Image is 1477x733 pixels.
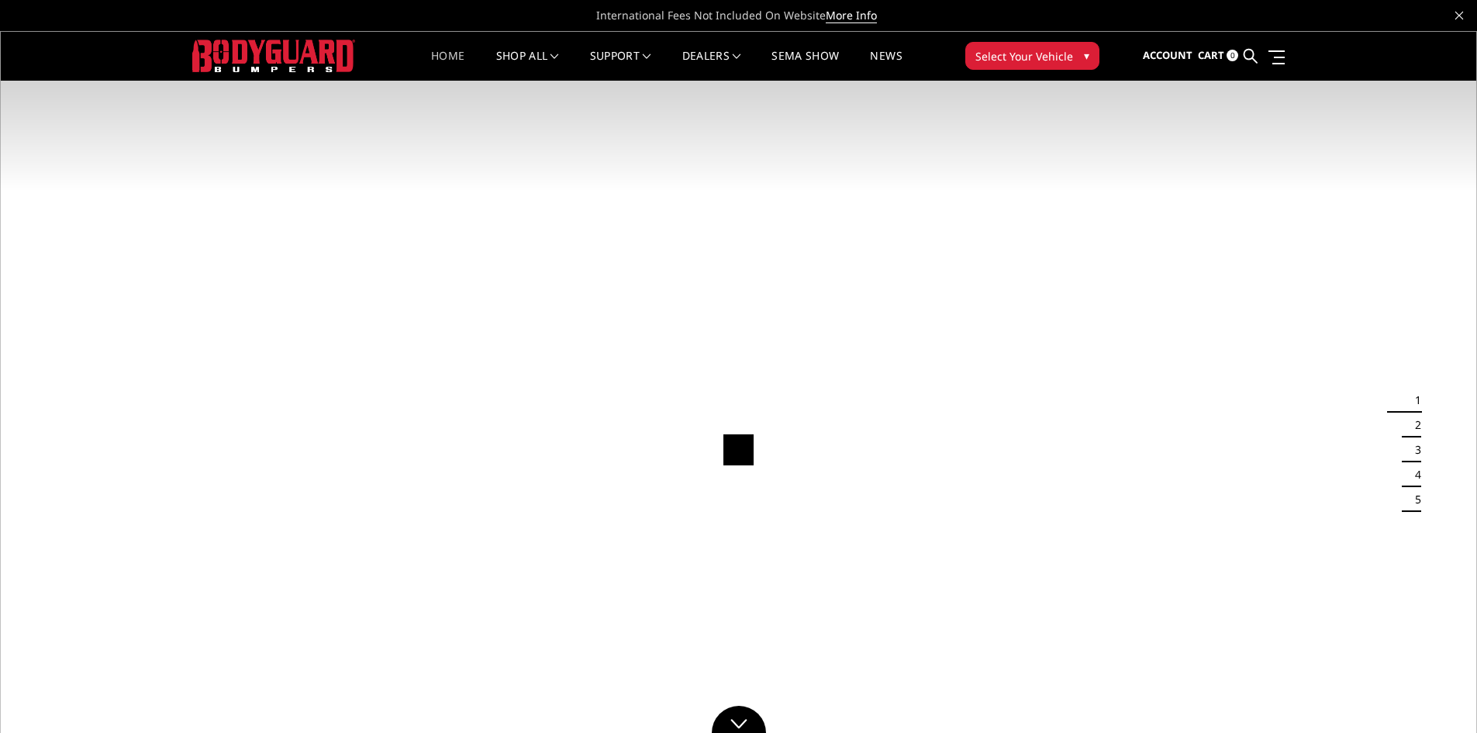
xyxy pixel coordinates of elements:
a: Cart 0 [1198,35,1238,77]
button: 4 of 5 [1406,462,1421,487]
img: BODYGUARD BUMPERS [192,40,355,71]
span: Cart [1198,48,1224,62]
a: shop all [496,50,559,81]
button: Select Your Vehicle [965,42,1099,70]
button: 2 of 5 [1406,413,1421,437]
span: Account [1143,48,1192,62]
span: ▾ [1084,47,1089,64]
a: Click to Down [712,706,766,733]
button: 3 of 5 [1406,437,1421,462]
span: 0 [1227,50,1238,61]
a: SEMA Show [771,50,839,81]
button: 1 of 5 [1406,388,1421,413]
a: Home [431,50,464,81]
button: 5 of 5 [1406,487,1421,512]
a: News [870,50,902,81]
a: Dealers [682,50,741,81]
a: More Info [826,8,877,23]
a: Support [590,50,651,81]
a: Account [1143,35,1192,77]
span: Select Your Vehicle [975,48,1073,64]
